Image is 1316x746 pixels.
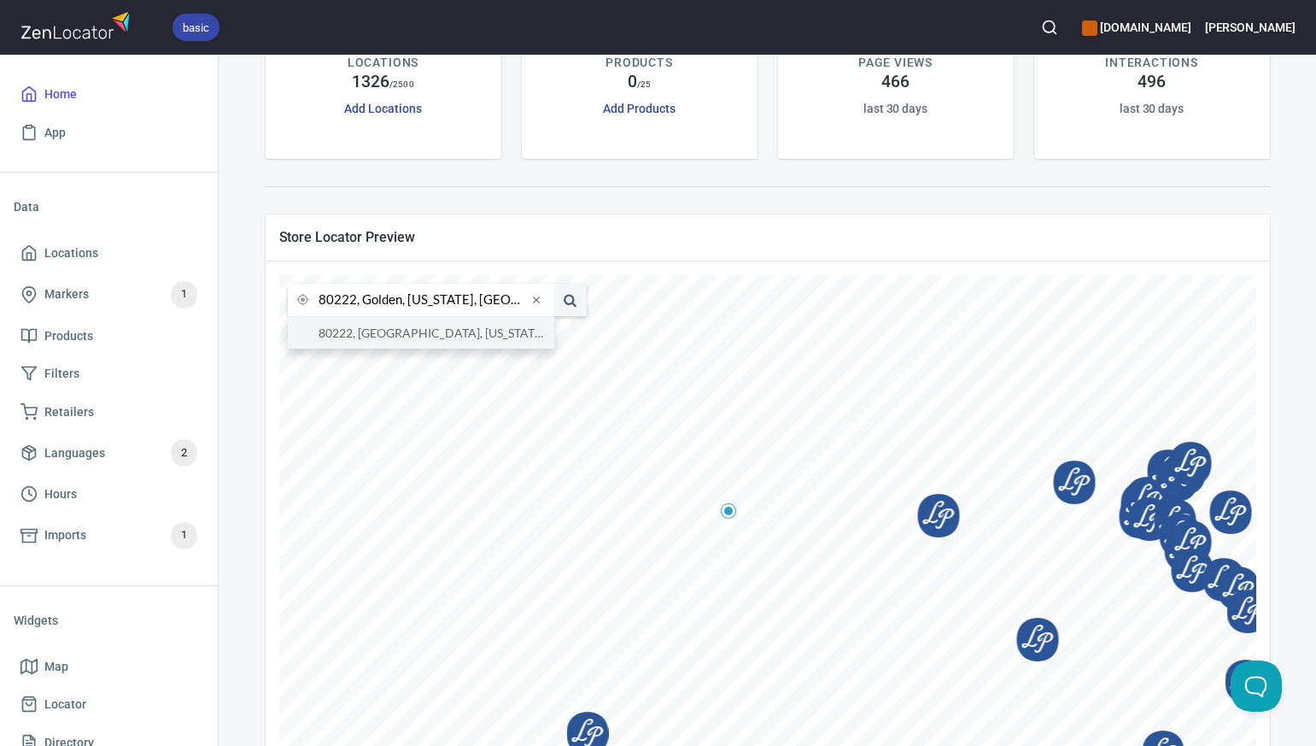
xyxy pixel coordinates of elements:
[1082,18,1190,37] h6: [DOMAIN_NAME]
[863,99,927,118] h6: last 30 days
[44,326,93,347] span: Products
[344,102,421,115] a: Add Locations
[1031,9,1068,46] button: Search
[605,54,673,72] p: PRODUCTS
[44,84,77,105] span: Home
[14,514,204,558] a: Imports1
[44,402,94,423] span: Retailers
[171,443,197,463] span: 2
[44,443,105,464] span: Languages
[1231,661,1282,712] iframe: Help Scout Beacon - Open
[288,317,554,349] li: 80222, Denver, Colorado, United States
[14,114,204,152] a: App
[1205,18,1296,37] h6: [PERSON_NAME]
[628,72,637,92] h4: 0
[44,484,77,505] span: Hours
[881,72,910,92] h4: 466
[20,7,135,44] img: zenlocator
[603,102,675,115] a: Add Products
[14,431,204,475] a: Languages2
[44,656,68,678] span: Map
[171,526,197,545] span: 1
[279,228,1256,246] span: Store Locator Preview
[858,54,933,72] p: PAGE VIEWS
[637,78,651,91] p: / 25
[14,186,204,227] li: Data
[319,284,527,316] input: city or postal code
[352,72,389,92] h4: 1326
[1120,99,1184,118] h6: last 30 days
[173,19,219,37] span: basic
[14,317,204,355] a: Products
[14,75,204,114] a: Home
[1138,72,1166,92] h4: 496
[1105,54,1198,72] p: INTERACTIONS
[171,285,197,304] span: 1
[14,393,204,432] a: Retailers
[14,685,204,724] a: Locator
[14,273,204,317] a: Markers1
[14,355,204,393] a: Filters
[389,78,414,91] p: / 2500
[44,363,79,385] span: Filters
[14,600,204,641] li: Widgets
[44,243,98,264] span: Locations
[44,284,89,305] span: Markers
[44,122,66,144] span: App
[1205,9,1296,46] button: [PERSON_NAME]
[173,14,219,41] div: basic
[348,54,418,72] p: LOCATIONS
[44,694,86,715] span: Locator
[1082,9,1190,46] div: Manage your apps
[14,648,204,686] a: Map
[14,475,204,514] a: Hours
[44,525,86,546] span: Imports
[14,234,204,273] a: Locations
[1082,21,1097,36] button: color-CE600E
